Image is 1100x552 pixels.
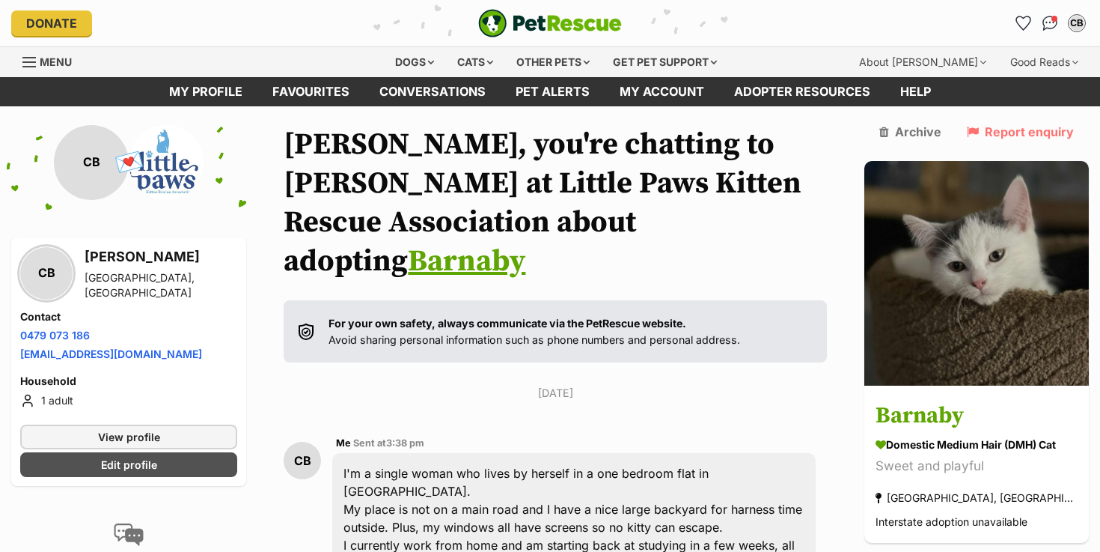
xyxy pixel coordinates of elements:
a: Menu [22,47,82,74]
span: Menu [40,55,72,68]
img: logo-e224e6f780fb5917bec1dbf3a21bbac754714ae5b6737aabdf751b685950b380.svg [478,9,622,37]
h3: Barnaby [876,399,1078,433]
h4: Contact [20,309,237,324]
div: Domestic Medium Hair (DMH) Cat [876,437,1078,452]
div: Dogs [385,47,444,77]
div: About [PERSON_NAME] [849,47,997,77]
div: Cats [447,47,504,77]
span: Edit profile [101,457,157,473]
a: Barnaby [408,243,525,280]
span: Interstate adoption unavailable [876,515,1027,528]
div: Good Reads [1000,47,1089,77]
div: Other pets [506,47,600,77]
a: Donate [11,10,92,36]
ul: Account quick links [1011,11,1089,35]
a: View profile [20,425,237,449]
a: Help [885,77,946,106]
span: Sent at [353,437,424,449]
a: Favourites [257,77,364,106]
a: conversations [364,77,501,106]
p: [DATE] [284,385,827,401]
a: Barnaby Domestic Medium Hair (DMH) Cat Sweet and playful [GEOGRAPHIC_DATA], [GEOGRAPHIC_DATA] Int... [864,388,1089,543]
div: Get pet support [602,47,727,77]
img: chat-41dd97257d64d25036548639549fe6c8038ab92f7586957e7f3b1b290dea8141.svg [1042,16,1058,31]
a: Conversations [1038,11,1062,35]
span: View profile [98,429,160,445]
a: Archive [879,125,941,139]
a: Favourites [1011,11,1035,35]
a: Report enquiry [967,125,1074,139]
a: [EMAIL_ADDRESS][DOMAIN_NAME] [20,348,202,360]
a: PetRescue [478,9,622,37]
div: CB [54,125,129,200]
img: Little Paws Kitten Rescue Association profile pic [129,125,204,200]
img: Barnaby [864,161,1089,386]
h3: [PERSON_NAME] [85,246,237,267]
span: 3:38 pm [386,437,424,449]
div: CB [284,442,321,479]
a: Edit profile [20,452,237,477]
p: Avoid sharing personal information such as phone numbers and personal address. [329,315,740,348]
span: Me [336,437,351,449]
span: 💌 [112,146,146,178]
div: CB [1069,16,1084,31]
h4: Household [20,374,237,389]
div: [GEOGRAPHIC_DATA], [GEOGRAPHIC_DATA] [876,488,1078,508]
div: CB [20,247,73,300]
button: My account [1065,11,1089,35]
img: conversation-icon-4a6f8262b818ee0b60e3300018af0b2d0b884aa5de6e9bcb8d3d4eeb1a70a7c4.svg [114,524,144,546]
li: 1 adult [20,392,237,410]
strong: For your own safety, always communicate via the PetRescue website. [329,317,686,330]
div: Sweet and playful [876,456,1078,476]
a: My profile [154,77,257,106]
a: Adopter resources [719,77,885,106]
a: Pet alerts [501,77,605,106]
a: My account [605,77,719,106]
a: 0479 073 186 [20,329,90,342]
div: [GEOGRAPHIC_DATA], [GEOGRAPHIC_DATA] [85,270,237,300]
h1: [PERSON_NAME], you're chatting to [PERSON_NAME] at Little Paws Kitten Rescue Association about ad... [284,125,827,281]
